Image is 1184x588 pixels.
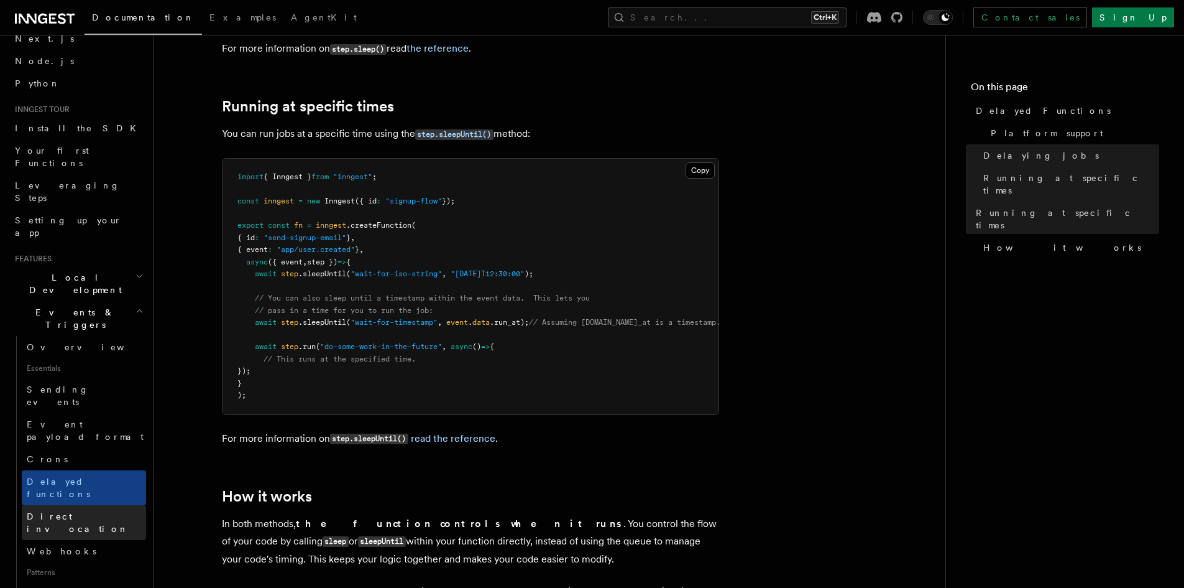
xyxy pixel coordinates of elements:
strong: the function controls when it runs [296,518,623,530]
span: Delayed Functions [976,105,1111,117]
span: }); [237,366,250,375]
a: Running at specific times [971,202,1159,236]
span: async [451,342,472,351]
span: Delaying jobs [983,149,1099,162]
span: .run [298,342,316,351]
span: ); [525,269,533,278]
span: : [377,197,381,205]
span: , [303,258,307,266]
code: step.sleepUntil() [330,434,408,444]
span: "send-signup-email" [264,233,346,242]
span: : [268,245,272,254]
span: .run_at); [490,318,529,327]
code: step.sleep() [330,44,387,55]
button: Toggle dark mode [923,10,953,25]
span: .sleepUntil [298,269,346,278]
span: ( [316,342,320,351]
span: AgentKit [291,12,357,22]
a: Event payload format [22,413,146,448]
span: from [311,172,329,181]
span: Node.js [15,56,74,66]
a: Sign Up [1092,7,1174,27]
span: const [268,221,290,230]
a: step.sleepUntil() [415,128,493,139]
h4: On this page [971,80,1159,100]
span: "inngest" [333,172,372,181]
span: event [446,318,468,327]
span: Python [15,78,60,88]
a: How it works [978,236,1159,259]
span: Overview [27,342,155,352]
a: Contact sales [973,7,1087,27]
span: async [246,258,268,266]
span: Leveraging Steps [15,180,120,203]
p: In both methods, . You control the flow of your code by calling or within your function directly,... [222,515,719,568]
span: Essentials [22,358,146,378]
span: await [255,318,277,327]
span: Webhooks [27,546,96,556]
span: , [359,245,364,254]
span: = [307,221,311,230]
span: ( [411,221,416,230]
p: You can run jobs at a specific time using the method: [222,125,719,143]
a: Overview [22,336,146,358]
span: Direct invocation [27,511,129,534]
span: step [281,318,298,327]
span: { [346,258,351,266]
a: Leveraging Steps [10,174,146,209]
a: Sending events [22,378,146,413]
span: fn [294,221,303,230]
span: , [442,269,446,278]
span: "wait-for-timestamp" [351,318,438,327]
span: () [472,342,481,351]
button: Copy [686,162,715,179]
span: } [237,379,242,388]
span: Sending events [27,385,89,407]
span: // This runs at the specified time. [264,355,416,363]
span: } [346,233,351,242]
button: Search...Ctrl+K [608,7,847,27]
span: Features [10,254,52,264]
span: How it works [983,241,1141,254]
span: "app/user.created" [277,245,355,254]
a: Running at specific times [222,98,394,115]
span: Patterns [22,562,146,582]
span: } [355,245,359,254]
span: step [281,342,298,351]
a: Python [10,72,146,95]
a: Setting up your app [10,209,146,244]
span: step [281,269,298,278]
span: , [442,342,446,351]
span: Crons [27,454,68,464]
button: Local Development [10,266,146,301]
span: ( [346,318,351,327]
a: the reference [406,42,469,54]
a: Install the SDK [10,117,146,139]
p: For more information on read . [222,40,719,58]
kbd: Ctrl+K [811,11,839,24]
span: }); [442,197,455,205]
span: Running at specific times [976,207,1159,231]
a: Webhooks [22,540,146,562]
a: AgentKit [283,4,364,34]
span: // Assuming [DOMAIN_NAME]_at is a timestamp. [529,318,720,327]
span: Delayed functions [27,477,90,499]
a: Examples [202,4,283,34]
span: => [481,342,490,351]
span: Setting up your app [15,215,122,238]
span: Examples [209,12,276,22]
span: step }) [307,258,337,266]
span: Running at specific times [983,172,1159,197]
button: Events & Triggers [10,301,146,336]
a: Running at specific times [978,167,1159,202]
span: ({ id [355,197,377,205]
span: , [438,318,442,327]
span: inngest [264,197,294,205]
span: Local Development [10,271,135,296]
span: // You can also sleep until a timestamp within the event data. This lets you [255,294,590,302]
span: ; [372,172,377,181]
a: read the reference [411,432,495,444]
span: ); [237,391,246,399]
span: "[DATE]T12:30:00" [451,269,525,278]
code: sleep [323,536,349,547]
